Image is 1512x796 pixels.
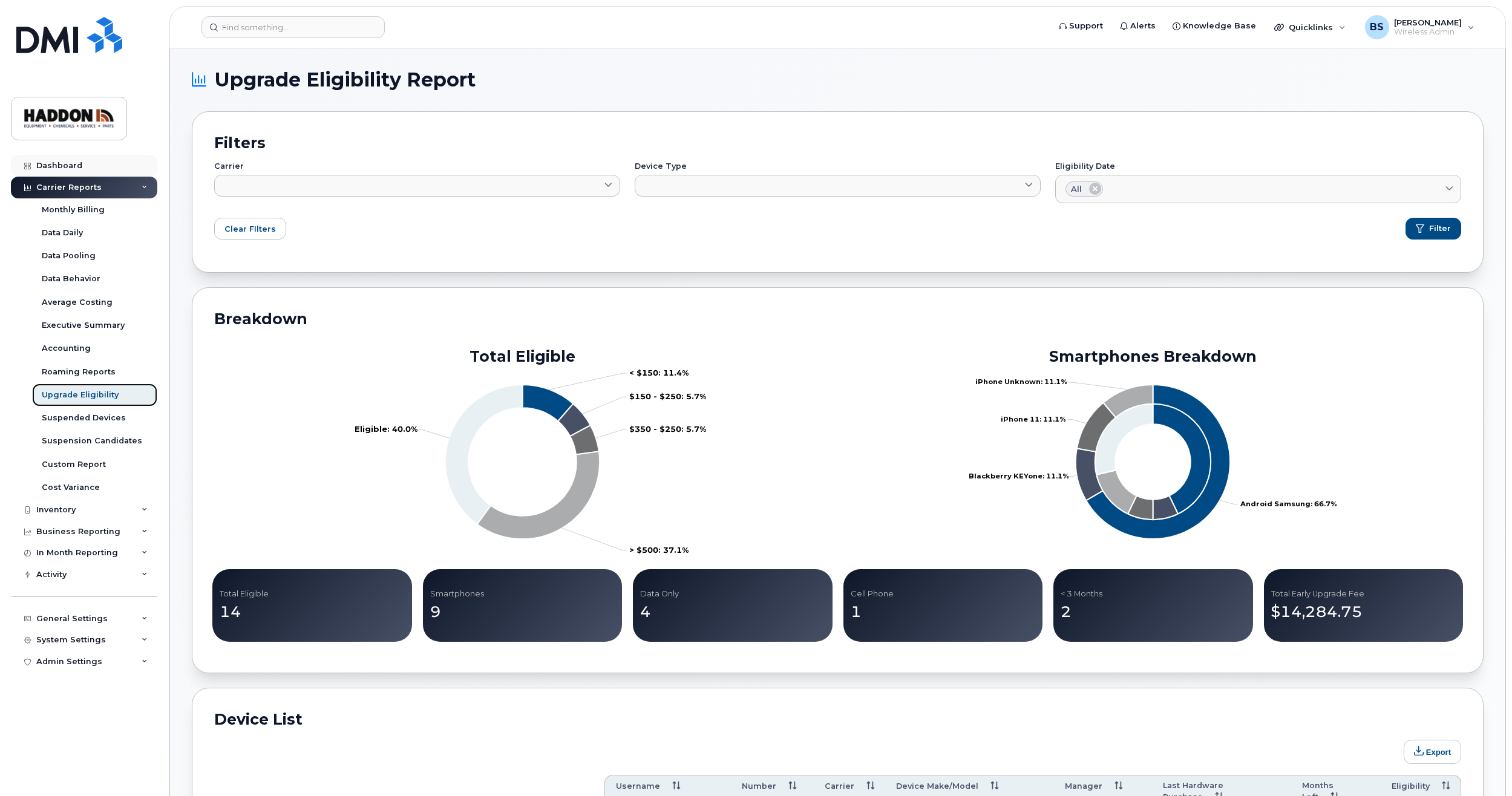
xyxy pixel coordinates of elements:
[629,545,689,555] tspan: > $500: 37.1%
[1271,589,1456,599] p: Total Early Upgrade Fee
[355,425,417,434] tspan: Eligible: 40.0%
[1406,218,1461,240] button: Filter
[629,368,689,377] tspan: < $150: 11.4%
[212,347,833,365] h2: Total Eligible
[214,163,620,171] label: Carrier
[640,589,825,599] p: Data Only
[629,425,706,434] tspan: $350 - $250: 5.7%
[1061,601,1246,623] p: 2
[1071,183,1082,195] span: All
[629,391,706,401] tspan: $150 - $250: 5.7%
[1055,163,1461,171] label: Eligibility Date
[220,589,405,599] p: Total Eligible
[214,218,286,240] button: Clear FIlters
[1404,740,1461,764] button: Export
[1240,500,1337,508] tspan: Android Samsung: 66.7%
[969,378,1338,540] g: Chart
[851,601,1036,623] p: 1
[430,601,615,623] p: 9
[969,472,1069,480] tspan: Blackberry KEYone: 11.1%
[1061,589,1246,599] p: < 3 Months
[1429,223,1451,234] span: Filter
[220,601,405,623] p: 14
[1055,175,1461,204] a: All
[430,589,615,599] p: Smartphones
[851,589,1036,599] p: Cell Phone
[214,310,1461,338] h2: Breakdown
[214,710,1461,728] h2: Device List
[215,71,476,89] span: Upgrade Eligibility Report
[1271,601,1456,623] p: $14,284.75
[969,378,1338,540] g: Series
[214,134,1461,152] h2: Filters
[843,347,1464,365] h2: Smartphones Breakdown
[1001,415,1066,423] tspan: iPhone 11: 11.1%
[640,601,825,623] p: 4
[635,163,1041,171] label: Device Type
[224,223,276,235] span: Clear FIlters
[975,378,1067,387] tspan: iPhone Unknown: 11.1%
